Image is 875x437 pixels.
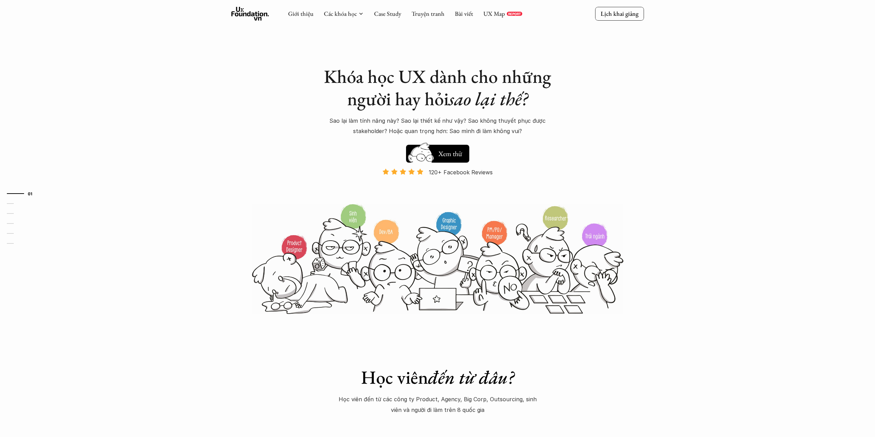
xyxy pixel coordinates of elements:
[483,10,505,18] a: UX Map
[429,167,493,177] p: 120+ Facebook Reviews
[508,12,521,16] p: REPORT
[317,65,558,110] h1: Khóa học UX dành cho những người hay hỏi
[335,394,541,415] p: Học viên đến từ các công ty Product, Agency, Big Corp, Outsourcing, sinh viên và người đi làm trê...
[7,189,40,198] a: 01
[321,116,555,136] p: Sao lại làm tính năng này? Sao lại thiết kế như vậy? Sao không thuyết phục được stakeholder? Hoặc...
[595,7,644,20] a: Lịch khai giảng
[317,366,558,389] h1: Học viên
[324,10,357,18] a: Các khóa học
[428,365,514,389] em: đến từ đâu?
[507,12,522,16] a: REPORT
[455,10,473,18] a: Bài viết
[601,10,638,18] p: Lịch khai giảng
[438,149,462,159] h5: Xem thử
[288,10,314,18] a: Giới thiệu
[449,87,528,111] em: sao lại thế?
[28,191,33,196] strong: 01
[376,168,499,203] a: 120+ Facebook Reviews
[412,10,445,18] a: Truyện tranh
[406,141,469,163] a: Xem thử
[374,10,401,18] a: Case Study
